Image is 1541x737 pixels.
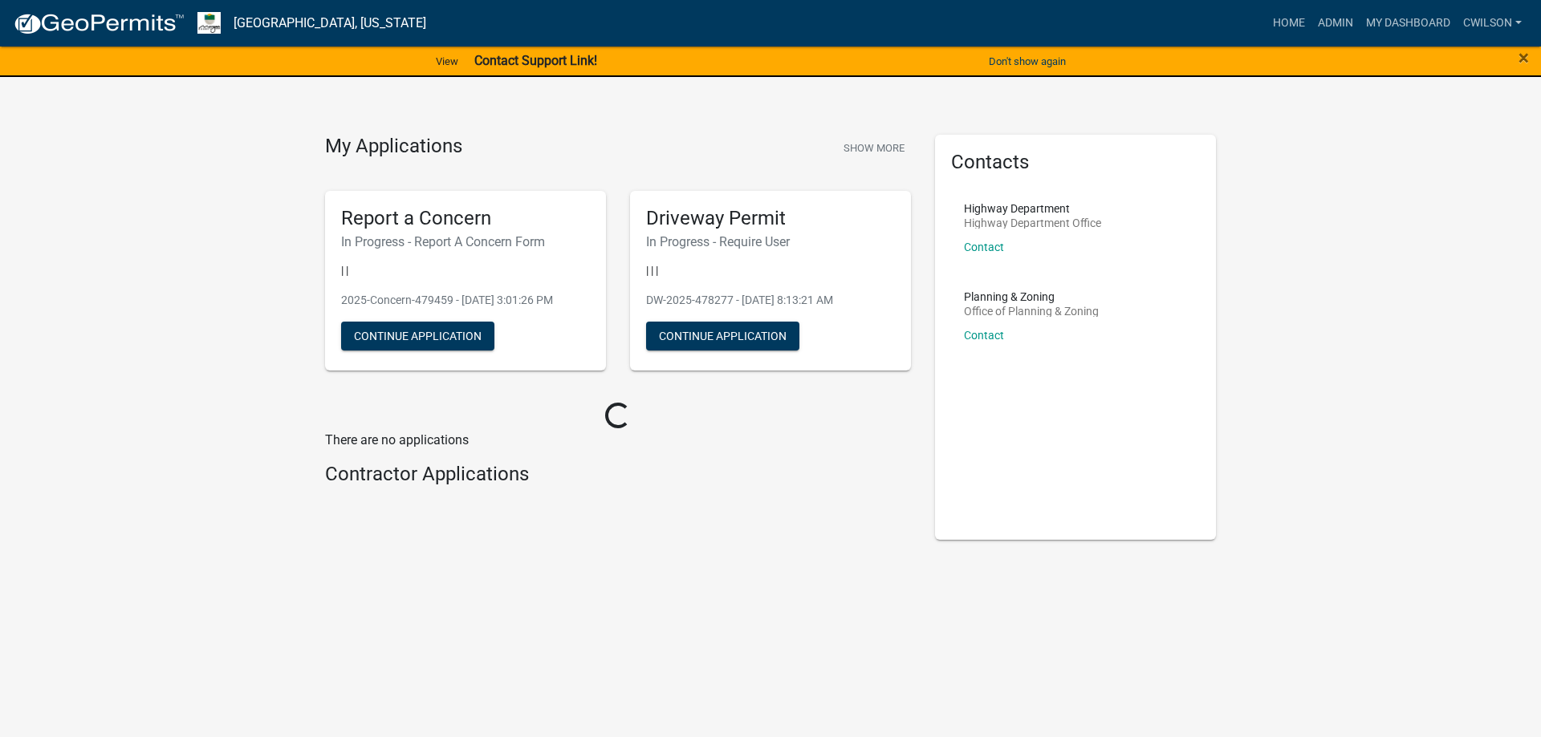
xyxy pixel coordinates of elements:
[325,463,911,486] h4: Contractor Applications
[951,151,1200,174] h5: Contacts
[1311,8,1360,38] a: Admin
[325,463,911,492] wm-workflow-list-section: Contractor Applications
[341,322,494,350] button: Continue Application
[964,291,1099,302] p: Planning & Zoning
[837,135,911,161] button: Show More
[325,135,462,159] h4: My Applications
[646,234,895,249] h6: In Progress - Require User
[964,241,1004,253] a: Contact
[197,12,221,34] img: Morgan County, Indiana
[341,292,590,309] p: 2025-Concern-479459 - [DATE] 3:01:26 PM
[964,203,1101,214] p: Highway Department
[982,48,1072,75] button: Don't show again
[341,207,590,230] h5: Report a Concern
[1457,8,1528,38] a: cwilson
[1519,47,1529,69] span: ×
[646,262,895,279] p: | | |
[1519,48,1529,67] button: Close
[964,306,1099,317] p: Office of Planning & Zoning
[1267,8,1311,38] a: Home
[474,53,597,68] strong: Contact Support Link!
[429,48,465,75] a: View
[964,217,1101,229] p: Highway Department Office
[964,329,1004,342] a: Contact
[341,262,590,279] p: | |
[646,322,799,350] button: Continue Application
[646,292,895,309] p: DW-2025-478277 - [DATE] 8:13:21 AM
[646,207,895,230] h5: Driveway Permit
[1360,8,1457,38] a: My Dashboard
[234,10,426,37] a: [GEOGRAPHIC_DATA], [US_STATE]
[341,234,590,249] h6: In Progress - Report A Concern Form
[325,431,911,450] p: There are no applications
